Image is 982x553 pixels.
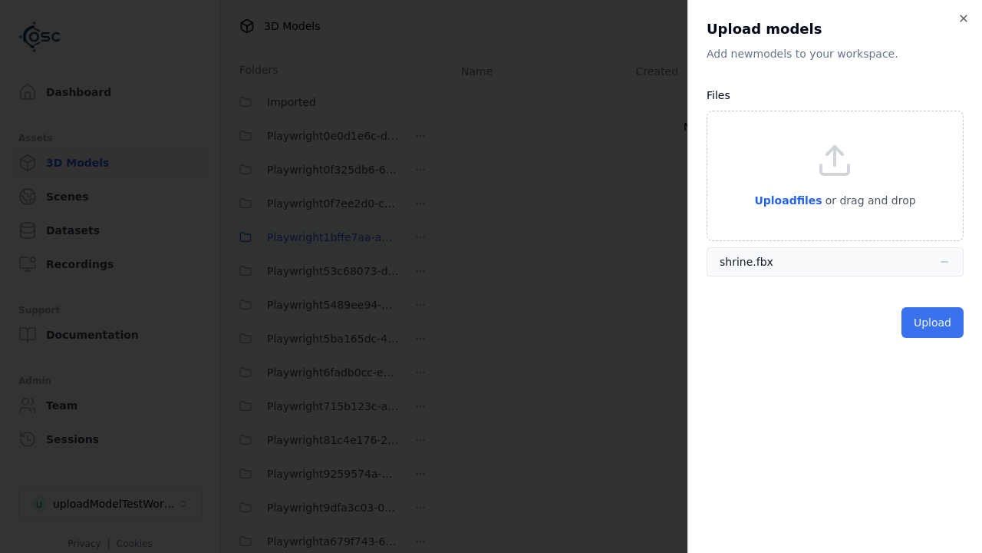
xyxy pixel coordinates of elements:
[754,194,822,207] span: Upload files
[822,191,916,210] p: or drag and drop
[720,254,773,270] div: shrine.fbx
[901,307,964,338] button: Upload
[707,89,730,101] label: Files
[707,46,964,61] p: Add new model s to your workspace.
[707,18,964,40] h2: Upload models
